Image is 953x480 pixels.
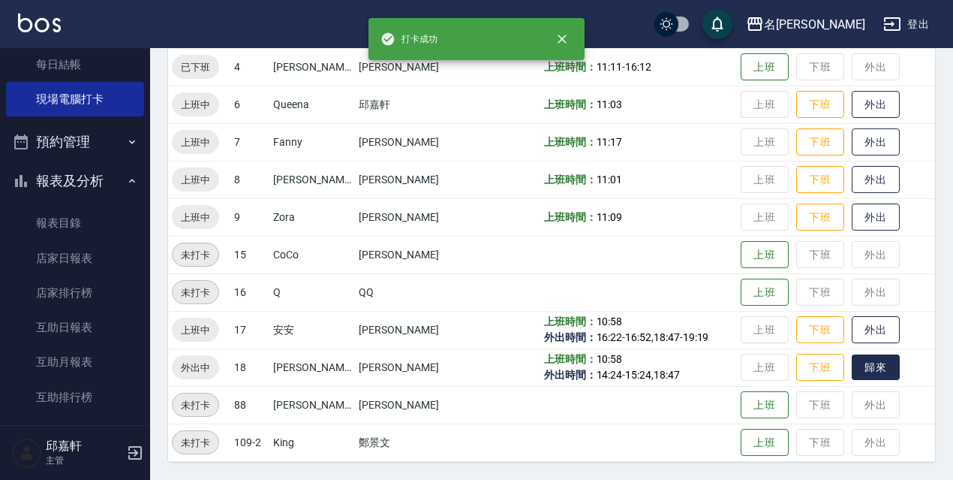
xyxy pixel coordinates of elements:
[546,23,579,56] button: close
[6,380,144,415] a: 互助排行榜
[683,331,709,343] span: 19:19
[380,32,437,47] span: 打卡成功
[355,161,455,198] td: [PERSON_NAME]
[355,311,455,349] td: [PERSON_NAME]
[544,61,597,73] b: 上班時間：
[172,134,219,150] span: 上班中
[654,369,680,381] span: 18:47
[269,273,355,311] td: Q
[597,136,623,148] span: 11:17
[852,91,900,119] button: 外出
[269,48,355,86] td: [PERSON_NAME]
[355,123,455,161] td: [PERSON_NAME]
[544,331,597,343] b: 外出時間：
[355,198,455,236] td: [PERSON_NAME]
[173,397,218,413] span: 未打卡
[172,322,219,338] span: 上班中
[796,354,844,382] button: 下班
[12,438,42,468] img: Person
[230,386,269,424] td: 88
[544,353,597,365] b: 上班時間：
[230,161,269,198] td: 8
[6,206,144,240] a: 報表目錄
[355,424,455,461] td: 鄭景文
[269,349,355,386] td: [PERSON_NAME]
[764,15,865,34] div: 名[PERSON_NAME]
[796,128,844,156] button: 下班
[269,386,355,424] td: [PERSON_NAME]
[597,315,623,328] span: 10:58
[740,9,871,40] button: 名[PERSON_NAME]
[269,311,355,349] td: 安安
[355,349,455,386] td: [PERSON_NAME]
[18,14,61,32] img: Logo
[544,369,597,381] b: 外出時間：
[597,174,623,186] span: 11:01
[355,48,455,86] td: [PERSON_NAME]
[269,236,355,273] td: CoCo
[230,198,269,236] td: 9
[540,48,737,86] td: -
[269,161,355,198] td: [PERSON_NAME]
[355,86,455,123] td: 邱嘉軒
[269,198,355,236] td: Zora
[852,316,900,344] button: 外出
[6,47,144,82] a: 每日結帳
[230,123,269,161] td: 7
[172,360,219,376] span: 外出中
[172,59,219,75] span: 已下班
[172,172,219,188] span: 上班中
[6,276,144,310] a: 店家排行榜
[544,211,597,223] b: 上班時間：
[796,316,844,344] button: 下班
[6,162,144,201] button: 報表及分析
[852,204,900,231] button: 外出
[544,174,597,186] b: 上班時間：
[540,311,737,349] td: - , -
[230,86,269,123] td: 6
[702,9,732,39] button: save
[6,82,144,116] a: 現場電腦打卡
[741,391,789,419] button: 上班
[654,331,680,343] span: 18:47
[544,315,597,328] b: 上班時間：
[46,454,122,467] p: 主管
[852,355,900,381] button: 歸來
[269,424,355,461] td: King
[173,435,218,451] span: 未打卡
[852,166,900,194] button: 外出
[741,429,789,457] button: 上班
[269,86,355,123] td: Queena
[173,247,218,263] span: 未打卡
[173,285,218,300] span: 未打卡
[6,241,144,276] a: 店家日報表
[597,353,623,365] span: 10:58
[597,98,623,110] span: 11:03
[355,273,455,311] td: QQ
[796,166,844,194] button: 下班
[597,369,623,381] span: 14:24
[172,210,219,225] span: 上班中
[230,273,269,311] td: 16
[597,211,623,223] span: 11:09
[46,439,122,454] h5: 邱嘉軒
[597,61,623,73] span: 11:11
[544,136,597,148] b: 上班時間：
[6,310,144,345] a: 互助日報表
[230,48,269,86] td: 4
[540,349,737,386] td: - ,
[741,279,789,306] button: 上班
[355,386,455,424] td: [PERSON_NAME]
[741,53,789,81] button: 上班
[6,415,144,449] a: 互助點數明細
[597,331,623,343] span: 16:22
[796,204,844,231] button: 下班
[172,97,219,113] span: 上班中
[625,369,651,381] span: 15:24
[230,424,269,461] td: 109-2
[625,331,651,343] span: 16:52
[852,128,900,156] button: 外出
[877,11,935,38] button: 登出
[741,241,789,269] button: 上班
[230,311,269,349] td: 17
